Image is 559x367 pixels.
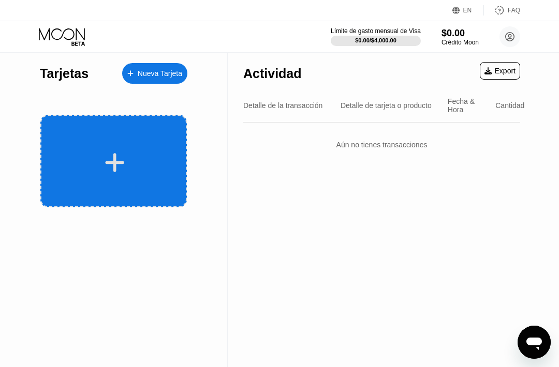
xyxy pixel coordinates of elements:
div: Fecha & Hora [448,97,487,114]
div: Crédito Moon [442,39,479,46]
div: EN [452,5,484,16]
div: Aún no tienes transacciones [243,130,520,159]
div: Detalle de tarjeta o producto [341,101,432,110]
div: Nueva Tarjeta [122,63,187,84]
div: Detalle de la transacción [243,101,322,110]
div: $0.00 [442,28,479,39]
div: FAQ [508,7,520,14]
div: EN [463,7,472,14]
div: Tarjetas [40,66,89,81]
div: Export [484,67,516,75]
div: Límite de gasto mensual de Visa [331,27,421,35]
div: FAQ [484,5,520,16]
div: Cantidad [495,101,524,110]
div: $0.00 / $4,000.00 [355,37,396,43]
div: $0.00Crédito Moon [442,28,479,46]
iframe: Botón para iniciar la ventana de mensajería [518,326,551,359]
div: Actividad [243,66,302,81]
div: Export [480,62,520,80]
div: Nueva Tarjeta [138,69,182,78]
div: Límite de gasto mensual de Visa$0.00/$4,000.00 [331,27,421,46]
